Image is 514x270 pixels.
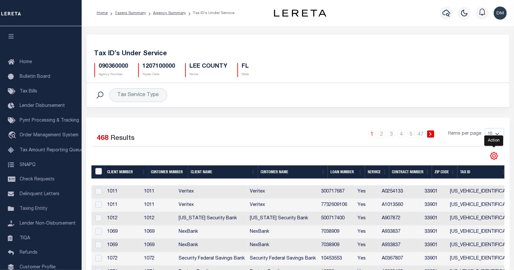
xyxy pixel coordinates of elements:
span: Lender Non-Disbursement [20,221,76,226]
td: 1069 [141,239,176,252]
span: TIQA [20,236,30,240]
td: A933837 [379,239,422,252]
td: NexBank [176,239,247,252]
td: Security Federal Savings Bank [176,252,247,266]
td: A0254133 [379,185,422,199]
span: Tax Bills [20,89,37,94]
h5: 1207100000 [143,63,175,70]
a: Home [97,11,108,15]
td: NexBank [176,226,247,239]
th: &nbsp; [91,165,105,179]
span: 468 [97,135,109,142]
span: Tax Amount Reporting Queue [20,148,83,153]
td: 500717400 [318,212,355,226]
td: 33901 [422,185,447,199]
span: Taxing Entity [20,207,47,211]
td: 1069 [141,226,176,239]
a: 3 [388,130,395,138]
td: 33901 [422,199,447,212]
a: 1 [368,130,376,138]
td: 1069 [104,226,141,239]
label: Results [111,133,135,144]
a: 5 [408,130,415,138]
span: Bulletin Board [20,75,50,79]
td: Yes [355,185,379,199]
p: Agency Number [99,72,128,77]
a: Taxers Summary [115,11,146,15]
img: svg+xml;base64,PHN2ZyB4bWxucz0iaHR0cDovL3d3dy53My5vcmcvMjAwMC9zdmciIHBvaW50ZXItZXZlbnRzPSJub25lIi... [494,7,507,20]
td: A1013560 [379,199,422,212]
span: Home [20,60,32,64]
th: Customer Number [148,165,188,179]
span: Check Requests [20,177,55,182]
td: 33901 [422,252,447,266]
div: Action [484,136,503,146]
td: Yes [355,199,379,212]
td: 33901 [422,212,447,226]
td: Veritex [176,199,247,212]
td: 10453553 [318,252,355,266]
td: 7732609106 [318,199,355,212]
td: 33901 [422,239,447,252]
td: Yes [355,212,379,226]
span: Refunds [20,250,38,255]
td: 1012 [104,212,141,226]
td: Yes [355,239,379,252]
td: 300717687 [318,185,355,199]
td: 1011 [104,199,141,212]
a: Agency Summary [153,11,186,15]
th: Loan Number: activate to sort column ascending [328,165,365,179]
td: Security Federal Savings Bank [247,252,318,266]
th: Service: activate to sort column ascending [365,165,389,179]
td: A933837 [379,226,422,239]
span: Lender Disbursement [20,104,65,108]
td: Veritex [247,185,318,199]
td: 7038909 [318,226,355,239]
span: Customer Profile [20,265,56,270]
img: logo-dark.svg [274,9,326,17]
th: Client Number: activate to sort column ascending [104,165,148,179]
td: NexBank [247,239,318,252]
td: 1069 [104,239,141,252]
td: A907872 [379,212,422,226]
td: Yes [355,226,379,239]
h5: Tax ID’s Under Service [94,50,502,58]
h5: LEE COUNTY [190,63,228,70]
td: [US_STATE] Security Bank [247,212,318,226]
td: [US_STATE] Security Bank [176,212,247,226]
p: Name [190,72,228,77]
a: 47 [417,130,425,138]
span: SNAPQ [20,162,36,167]
td: Yes [355,252,379,266]
p: State [242,72,249,77]
td: 1072 [104,252,141,266]
th: Tax ID: activate to sort column ascending [458,165,508,179]
td: Veritex [247,199,318,212]
th: Customer Name: activate to sort column ascending [258,165,328,179]
td: 7038909 [318,239,355,252]
li: Tax ID’s Under Service [186,10,234,16]
span: Pymt Processing & Tracking [20,118,79,123]
h5: 090360000 [99,63,128,70]
h5: FL [242,63,249,70]
i: travel_explore [8,131,18,140]
td: 33901 [422,226,447,239]
th: Client Name: activate to sort column ascending [188,165,258,179]
td: 1072 [141,252,176,266]
td: NexBank [247,226,318,239]
div: Tax Service Type [109,88,167,102]
th: Contract Number: activate to sort column ascending [389,165,432,179]
th: Zip Code: activate to sort column ascending [432,165,458,179]
td: A0367807 [379,252,422,266]
td: 1012 [141,212,176,226]
td: 1011 [104,185,141,199]
span: Order Management System [20,133,78,138]
td: 1011 [141,185,176,199]
a: 4 [398,130,405,138]
span: Items per page [448,130,482,138]
td: Veritex [176,185,247,199]
p: Payee Code [143,72,175,77]
a: 2 [378,130,385,138]
span: Delinquent Letters [20,192,59,196]
td: 1011 [141,199,176,212]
